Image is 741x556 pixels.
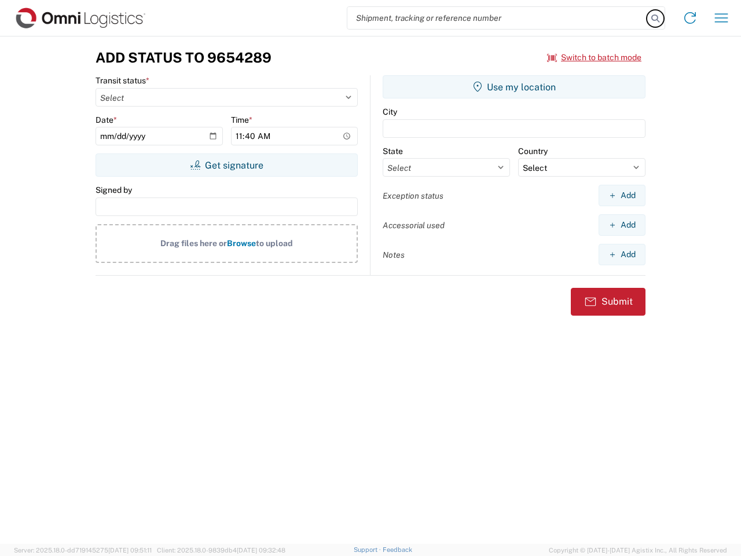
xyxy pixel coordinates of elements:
[383,75,645,98] button: Use my location
[571,288,645,316] button: Submit
[383,220,445,231] label: Accessorial used
[14,547,152,554] span: Server: 2025.18.0-dd719145275
[518,146,548,156] label: Country
[383,146,403,156] label: State
[599,185,645,206] button: Add
[383,250,405,260] label: Notes
[599,214,645,236] button: Add
[549,545,727,555] span: Copyright © [DATE]-[DATE] Agistix Inc., All Rights Reserved
[157,547,285,554] span: Client: 2025.18.0-9839db4
[599,244,645,265] button: Add
[231,115,252,125] label: Time
[383,546,412,553] a: Feedback
[227,239,256,248] span: Browse
[108,547,152,554] span: [DATE] 09:51:11
[96,49,272,66] h3: Add Status to 9654289
[96,153,358,177] button: Get signature
[96,185,132,195] label: Signed by
[347,7,647,29] input: Shipment, tracking or reference number
[96,75,149,86] label: Transit status
[354,546,383,553] a: Support
[256,239,293,248] span: to upload
[547,48,641,67] button: Switch to batch mode
[383,191,443,201] label: Exception status
[383,107,397,117] label: City
[160,239,227,248] span: Drag files here or
[237,547,285,554] span: [DATE] 09:32:48
[96,115,117,125] label: Date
